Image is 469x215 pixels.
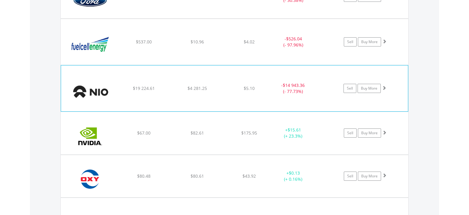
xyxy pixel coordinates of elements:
img: EQU.US.NIO.png [64,73,117,110]
span: $19 224.61 [133,85,155,91]
span: $5.10 [244,85,255,91]
span: $14 943.36 [283,82,305,88]
span: $537.00 [136,39,152,45]
span: $4.02 [244,39,255,45]
span: $10.96 [191,39,204,45]
img: EQU.US.NVDA.png [64,120,116,153]
span: $80.61 [191,173,204,179]
span: $175.95 [241,130,257,136]
div: + (+ 23.3%) [270,127,316,139]
div: - (- 97.96%) [270,36,316,48]
span: $82.61 [191,130,204,136]
img: EQU.US.OXY.png [64,163,116,196]
span: $15.61 [288,127,301,133]
div: + (+ 0.16%) [270,170,316,182]
span: $4 281.25 [187,85,207,91]
a: Buy More [358,128,381,138]
span: $67.00 [137,130,151,136]
a: Sell [344,172,357,181]
a: Buy More [358,84,381,93]
a: Sell [344,37,357,46]
span: $80.48 [137,173,151,179]
div: - (- 77.73%) [270,82,316,95]
span: $526.04 [286,36,302,42]
span: $43.92 [242,173,256,179]
span: $0.13 [289,170,300,176]
a: Buy More [358,172,381,181]
a: Buy More [358,37,381,46]
a: Sell [344,128,357,138]
a: Sell [344,84,356,93]
img: EQU.US.FCEL.png [64,27,116,63]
